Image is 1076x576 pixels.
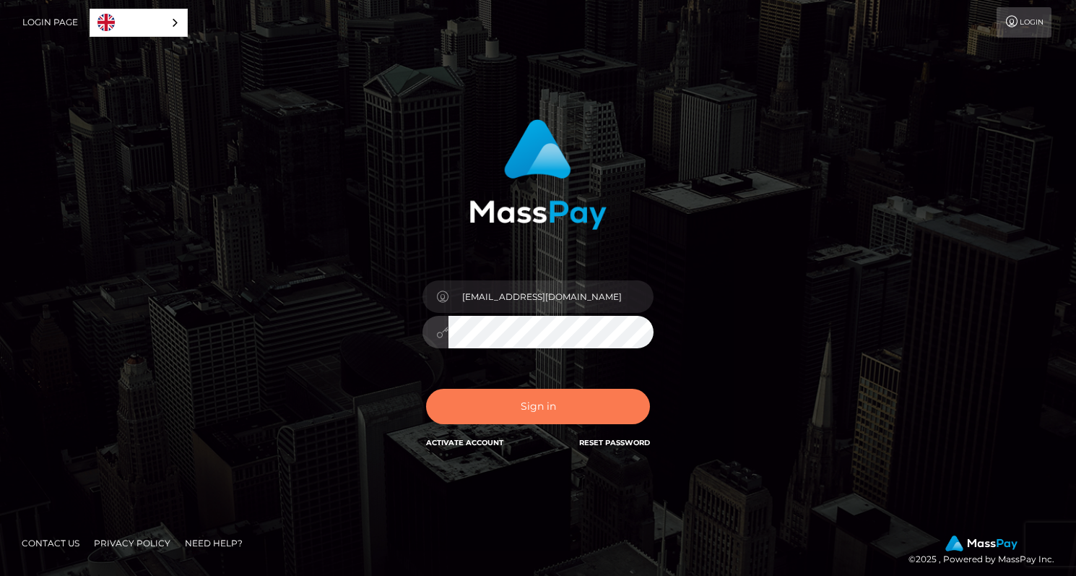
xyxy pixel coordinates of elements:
a: Need Help? [179,532,248,554]
aside: Language selected: English [90,9,188,37]
img: MassPay [945,536,1018,551]
button: Sign in [426,389,650,424]
a: Reset Password [579,438,650,447]
div: © 2025 , Powered by MassPay Inc. [908,536,1065,567]
a: Privacy Policy [88,532,176,554]
div: Language [90,9,188,37]
a: Login Page [22,7,78,38]
a: Login [997,7,1051,38]
a: Activate Account [426,438,503,447]
a: Contact Us [16,532,85,554]
img: MassPay Login [469,119,607,230]
input: E-mail... [448,280,654,313]
a: English [90,9,187,36]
